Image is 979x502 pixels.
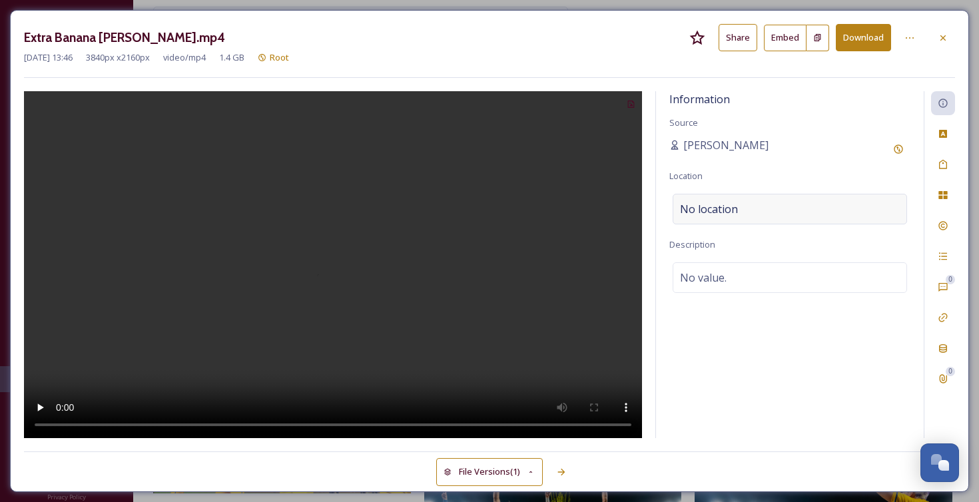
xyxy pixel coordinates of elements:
div: 0 [946,367,955,376]
span: No location [680,201,738,217]
button: Open Chat [920,443,959,482]
span: video/mp4 [163,51,206,64]
div: 0 [946,275,955,284]
button: Share [719,24,757,51]
button: File Versions(1) [436,458,543,485]
span: No value. [680,270,727,286]
h3: Extra Banana [PERSON_NAME].mp4 [24,28,225,47]
button: Download [836,24,891,51]
span: 3840 px x 2160 px [86,51,150,64]
span: Location [669,170,703,182]
span: 1.4 GB [219,51,244,64]
span: Root [270,51,289,63]
span: Source [669,117,698,128]
span: [DATE] 13:46 [24,51,73,64]
span: [PERSON_NAME] [683,137,769,153]
span: Information [669,92,730,107]
span: Description [669,238,715,250]
button: Embed [764,25,807,51]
